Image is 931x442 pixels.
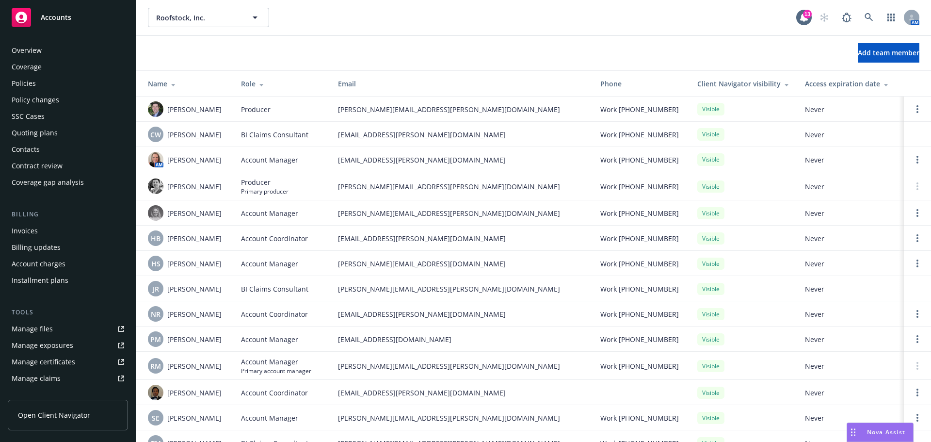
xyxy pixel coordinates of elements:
[8,338,128,353] a: Manage exposures
[600,361,679,371] span: Work [PHONE_NUMBER]
[12,92,59,108] div: Policy changes
[156,13,240,23] span: Roofstock, Inc.
[8,354,128,370] a: Manage certificates
[12,175,84,190] div: Coverage gap analysis
[8,4,128,31] a: Accounts
[805,361,896,371] span: Never
[600,284,679,294] span: Work [PHONE_NUMBER]
[148,152,163,167] img: photo
[167,284,222,294] span: [PERSON_NAME]
[12,158,63,174] div: Contract review
[600,208,679,218] span: Work [PHONE_NUMBER]
[697,360,724,372] div: Visible
[241,233,308,244] span: Account Coordinator
[338,181,585,192] span: [PERSON_NAME][EMAIL_ADDRESS][PERSON_NAME][DOMAIN_NAME]
[697,153,724,165] div: Visible
[167,233,222,244] span: [PERSON_NAME]
[8,240,128,255] a: Billing updates
[12,240,61,255] div: Billing updates
[241,284,308,294] span: BI Claims Consultant
[338,413,585,423] span: [PERSON_NAME][EMAIL_ADDRESS][PERSON_NAME][DOMAIN_NAME]
[600,155,679,165] span: Work [PHONE_NUMBER]
[151,309,161,319] span: NR
[167,130,222,140] span: [PERSON_NAME]
[338,361,585,371] span: [PERSON_NAME][EMAIL_ADDRESS][PERSON_NAME][DOMAIN_NAME]
[805,413,896,423] span: Never
[8,142,128,157] a: Contacts
[338,334,585,344] span: [EMAIL_ADDRESS][DOMAIN_NAME]
[151,233,161,244] span: HB
[697,232,724,245] div: Visible
[12,125,58,141] div: Quoting plans
[338,259,585,269] span: [PERSON_NAME][EMAIL_ADDRESS][DOMAIN_NAME]
[167,181,222,192] span: [PERSON_NAME]
[41,14,71,21] span: Accounts
[805,309,896,319] span: Never
[600,181,679,192] span: Work [PHONE_NUMBER]
[148,79,225,89] div: Name
[148,385,163,400] img: photo
[241,177,289,187] span: Producer
[12,338,73,353] div: Manage exposures
[167,104,222,115] span: [PERSON_NAME]
[167,413,222,423] span: [PERSON_NAME]
[867,428,905,436] span: Nova Assist
[12,354,75,370] div: Manage certificates
[805,181,896,192] span: Never
[12,223,38,239] div: Invoices
[697,283,724,295] div: Visible
[338,130,585,140] span: [EMAIL_ADDRESS][PERSON_NAME][DOMAIN_NAME]
[882,8,901,27] a: Switch app
[12,273,68,288] div: Installment plans
[148,205,163,221] img: photo
[805,155,896,165] span: Never
[697,387,724,399] div: Visible
[241,130,308,140] span: BI Claims Consultant
[241,413,298,423] span: Account Manager
[805,233,896,244] span: Never
[241,187,289,196] span: Primary producer
[8,210,128,219] div: Billing
[600,104,679,115] span: Work [PHONE_NUMBER]
[148,101,163,117] img: photo
[12,109,45,124] div: SSC Cases
[912,232,923,244] a: Open options
[912,333,923,345] a: Open options
[697,128,724,140] div: Visible
[8,43,128,58] a: Overview
[805,208,896,218] span: Never
[600,309,679,319] span: Work [PHONE_NUMBER]
[8,125,128,141] a: Quoting plans
[600,233,679,244] span: Work [PHONE_NUMBER]
[805,284,896,294] span: Never
[167,309,222,319] span: [PERSON_NAME]
[338,104,585,115] span: [PERSON_NAME][EMAIL_ADDRESS][PERSON_NAME][DOMAIN_NAME]
[8,321,128,337] a: Manage files
[241,104,271,115] span: Producer
[8,109,128,124] a: SSC Cases
[912,412,923,424] a: Open options
[12,256,65,272] div: Account charges
[150,130,161,140] span: CW
[8,175,128,190] a: Coverage gap analysis
[912,387,923,398] a: Open options
[241,334,298,344] span: Account Manager
[600,79,682,89] div: Phone
[858,48,919,57] span: Add team member
[153,284,159,294] span: JR
[12,371,61,386] div: Manage claims
[697,412,724,424] div: Visible
[805,259,896,269] span: Never
[837,8,856,27] a: Report a Bug
[150,361,161,371] span: RM
[12,59,42,75] div: Coverage
[805,130,896,140] span: Never
[148,8,269,27] button: Roofstock, Inc.
[338,155,585,165] span: [EMAIL_ADDRESS][PERSON_NAME][DOMAIN_NAME]
[912,258,923,269] a: Open options
[241,309,308,319] span: Account Coordinator
[697,258,724,270] div: Visible
[697,103,724,115] div: Visible
[241,367,311,375] span: Primary account manager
